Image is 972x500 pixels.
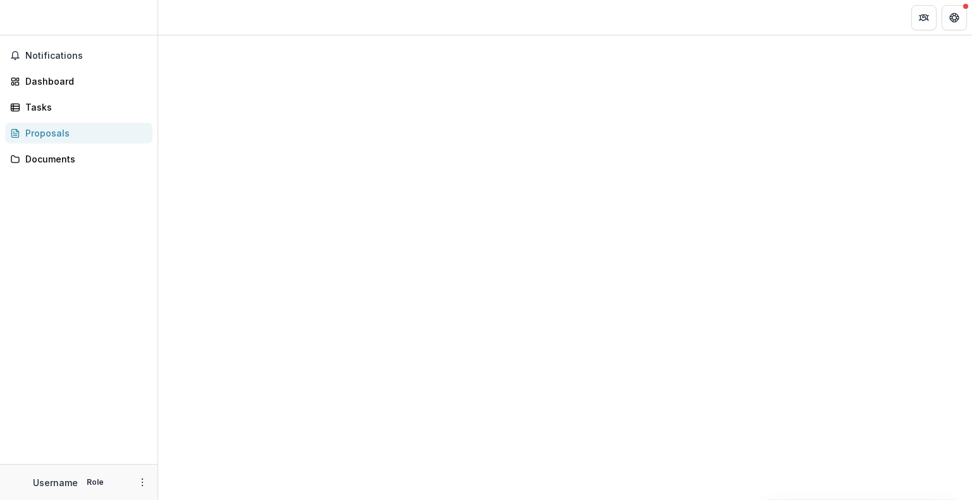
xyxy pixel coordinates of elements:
a: Proposals [5,123,153,143]
div: Documents [25,152,142,166]
button: More [135,475,150,490]
a: Tasks [5,97,153,118]
a: Dashboard [5,71,153,92]
p: Username [33,476,78,489]
button: Partners [911,5,937,30]
button: Notifications [5,46,153,66]
p: Role [83,477,108,488]
div: Dashboard [25,75,142,88]
a: Documents [5,149,153,169]
div: Tasks [25,101,142,114]
button: Get Help [942,5,967,30]
span: Notifications [25,51,147,61]
div: Proposals [25,126,142,140]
